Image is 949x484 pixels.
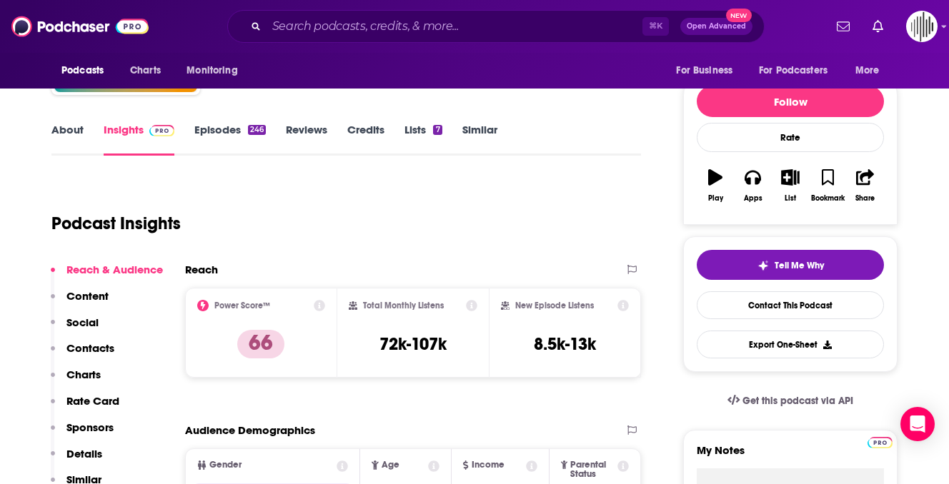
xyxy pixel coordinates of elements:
button: Rate Card [51,394,119,420]
img: tell me why sparkle [757,260,769,271]
button: open menu [51,57,122,84]
button: Apps [734,160,771,211]
h2: Reach [185,263,218,276]
button: Content [51,289,109,316]
button: open menu [666,57,750,84]
p: Reach & Audience [66,263,163,276]
h2: Power Score™ [214,301,270,311]
span: More [855,61,880,81]
span: Age [382,460,399,470]
img: Podchaser Pro [149,125,174,136]
h2: Audience Demographics [185,423,315,437]
button: List [772,160,809,211]
button: open menu [845,57,898,84]
span: Gender [209,460,242,470]
a: Get this podcast via API [716,383,865,418]
div: Search podcasts, credits, & more... [227,10,765,43]
p: Sponsors [66,420,114,434]
label: My Notes [697,443,884,468]
a: Reviews [286,123,327,156]
div: Open Intercom Messenger [900,407,935,441]
span: Get this podcast via API [742,395,853,407]
span: Tell Me Why [775,260,824,271]
button: Charts [51,368,101,394]
h1: Podcast Insights [51,213,181,234]
div: List [785,194,796,203]
span: Income [472,460,505,470]
div: Apps [744,194,762,203]
h2: New Episode Listens [515,301,594,311]
button: Follow [697,86,884,117]
button: Open AdvancedNew [680,18,752,35]
span: Parental Status [570,460,615,479]
button: Export One-Sheet [697,331,884,358]
span: Logged in as gpg2 [906,11,938,42]
p: Contacts [66,341,114,355]
span: Open Advanced [687,23,746,30]
button: Sponsors [51,420,114,447]
p: Rate Card [66,394,119,408]
a: Episodes246 [194,123,266,156]
div: Bookmark [811,194,845,203]
button: open menu [177,57,256,84]
p: Details [66,447,102,460]
span: Monitoring [187,61,237,81]
button: tell me why sparkleTell Me Why [697,250,884,280]
button: Bookmark [809,160,846,211]
span: Charts [130,61,161,81]
button: Share [847,160,884,211]
a: Show notifications dropdown [867,14,889,39]
span: New [726,9,752,22]
input: Search podcasts, credits, & more... [267,15,642,38]
h3: 8.5k-13k [534,333,596,355]
a: InsightsPodchaser Pro [104,123,174,156]
a: Similar [462,123,497,156]
img: User Profile [906,11,938,42]
p: Charts [66,368,101,381]
a: Show notifications dropdown [831,14,855,39]
p: Social [66,316,99,329]
button: Social [51,316,99,342]
span: For Business [676,61,732,81]
button: Play [697,160,734,211]
button: Details [51,447,102,473]
button: Contacts [51,341,114,368]
a: Pro website [868,435,893,448]
img: Podchaser - Follow, Share and Rate Podcasts [11,13,149,40]
a: About [51,123,84,156]
img: Podchaser Pro [868,437,893,448]
span: ⌘ K [642,17,669,36]
div: Play [708,194,723,203]
button: Show profile menu [906,11,938,42]
a: Charts [121,57,169,84]
span: Podcasts [61,61,104,81]
div: 7 [433,125,442,135]
button: open menu [750,57,848,84]
span: For Podcasters [759,61,828,81]
div: Share [855,194,875,203]
p: 66 [237,330,284,358]
div: Rate [697,123,884,152]
h2: Total Monthly Listens [363,301,444,311]
button: Reach & Audience [51,263,163,289]
a: Lists7 [404,123,442,156]
h3: 72k-107k [379,333,447,355]
a: Contact This Podcast [697,291,884,319]
a: Credits [347,123,384,156]
p: Content [66,289,109,303]
div: 246 [248,125,266,135]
